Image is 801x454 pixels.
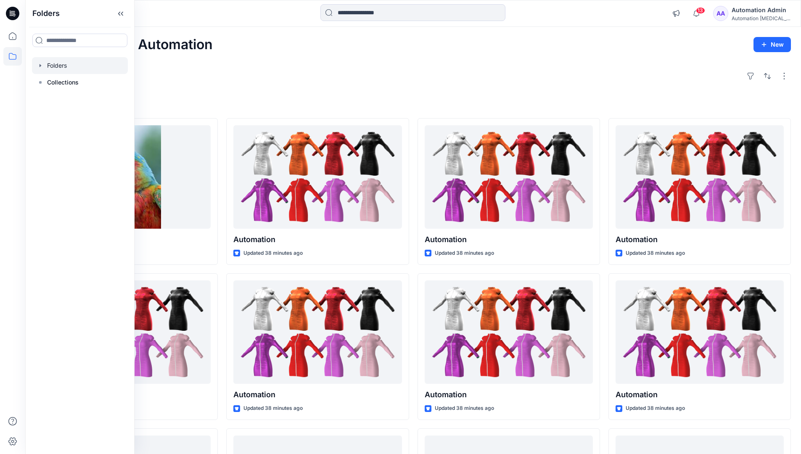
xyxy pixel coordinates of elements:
a: Automation [233,280,402,384]
a: Automation [616,280,784,384]
p: Updated 38 minutes ago [435,404,494,413]
button: New [753,37,791,52]
div: AA [713,6,728,21]
a: Automation [425,280,593,384]
a: Automation [233,125,402,229]
p: Collections [47,77,79,87]
p: Updated 38 minutes ago [243,249,303,258]
p: Automation [616,389,784,401]
a: Automation [425,125,593,229]
p: Automation [425,389,593,401]
p: Updated 38 minutes ago [626,404,685,413]
p: Automation [616,234,784,245]
p: Updated 38 minutes ago [435,249,494,258]
div: Automation Admin [732,5,790,15]
a: Automation [616,125,784,229]
h4: Styles [35,100,791,110]
p: Automation [425,234,593,245]
p: Automation [233,389,402,401]
p: Updated 38 minutes ago [243,404,303,413]
span: 13 [696,7,705,14]
p: Automation [233,234,402,245]
p: Updated 38 minutes ago [626,249,685,258]
div: Automation [MEDICAL_DATA]... [732,15,790,21]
